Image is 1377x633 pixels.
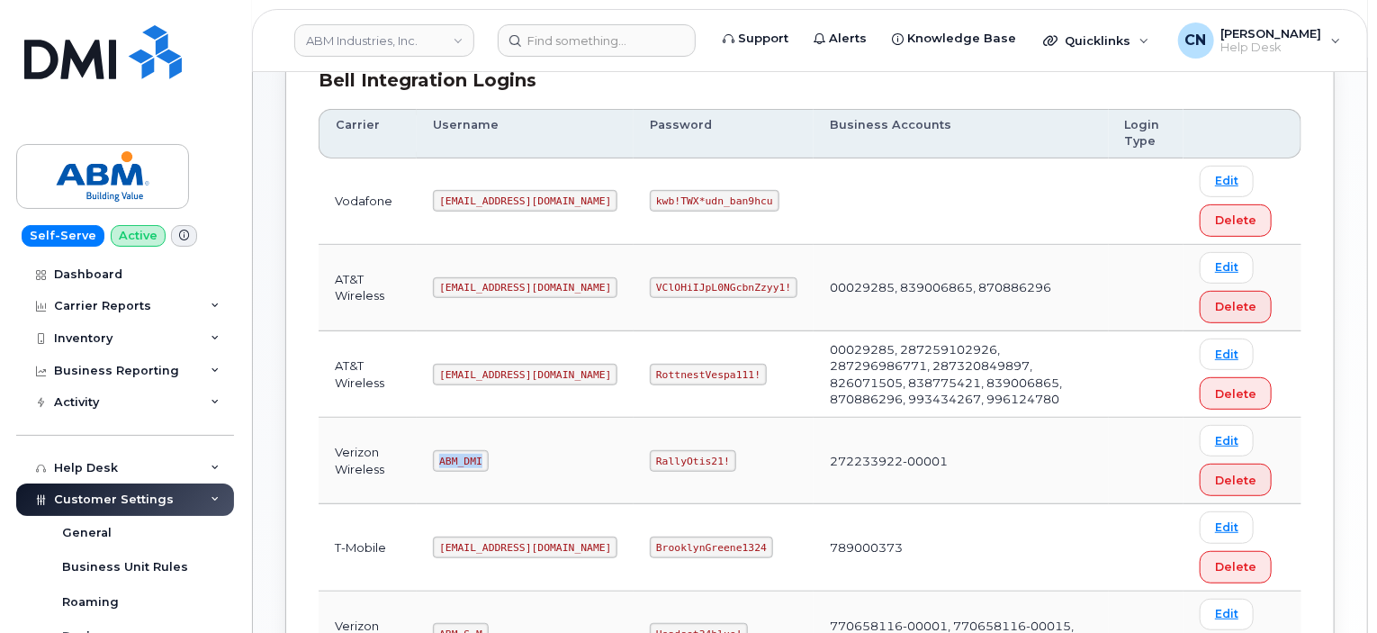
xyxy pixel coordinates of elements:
code: BrooklynGreene1324 [650,537,772,558]
span: Help Desk [1221,41,1322,55]
code: [EMAIL_ADDRESS][DOMAIN_NAME] [433,364,617,385]
span: Quicklinks [1065,33,1130,48]
button: Delete [1200,204,1272,237]
code: RallyOtis21! [650,450,735,472]
a: Edit [1200,425,1254,457]
span: Support [738,30,788,48]
code: [EMAIL_ADDRESS][DOMAIN_NAME] [433,537,617,558]
span: Knowledge Base [907,30,1016,48]
th: Business Accounts [814,109,1108,158]
code: [EMAIL_ADDRESS][DOMAIN_NAME] [433,277,617,299]
code: kwb!TWX*udn_ban9hcu [650,190,778,212]
a: Alerts [801,21,879,57]
div: Bell Integration Logins [319,68,1301,94]
th: Password [634,109,814,158]
a: Edit [1200,511,1254,543]
td: Vodafone [319,158,417,245]
code: VClOHiIJpL0NGcbnZzyy1! [650,277,797,299]
code: ABM_DMI [433,450,488,472]
td: AT&T Wireless [319,331,417,418]
code: RottnestVespa111! [650,364,767,385]
span: Delete [1215,212,1256,229]
span: [PERSON_NAME] [1221,26,1322,41]
span: Delete [1215,298,1256,315]
td: 789000373 [814,504,1108,591]
td: 00029285, 839006865, 870886296 [814,245,1108,331]
a: Edit [1200,252,1254,284]
a: Knowledge Base [879,21,1029,57]
span: Delete [1215,385,1256,402]
td: 00029285, 287259102926, 287296986771, 287320849897, 826071505, 838775421, 839006865, 870886296, 9... [814,331,1108,418]
span: Delete [1215,558,1256,575]
th: Login Type [1109,109,1184,158]
div: Quicklinks [1030,23,1162,59]
input: Find something... [498,24,696,57]
a: Edit [1200,599,1254,630]
a: Edit [1200,166,1254,197]
a: ABM Industries, Inc. [294,24,474,57]
div: Connor Nguyen [1165,23,1354,59]
a: Edit [1200,339,1254,370]
button: Delete [1200,377,1272,410]
button: Delete [1200,291,1272,323]
th: Username [417,109,634,158]
span: Alerts [829,30,867,48]
td: Verizon Wireless [319,418,417,504]
code: [EMAIL_ADDRESS][DOMAIN_NAME] [433,190,617,212]
span: Delete [1215,472,1256,489]
button: Delete [1200,464,1272,496]
th: Carrier [319,109,417,158]
button: Delete [1200,551,1272,583]
td: T-Mobile [319,504,417,591]
td: 272233922-00001 [814,418,1108,504]
td: AT&T Wireless [319,245,417,331]
a: Support [710,21,801,57]
span: CN [1185,30,1207,51]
